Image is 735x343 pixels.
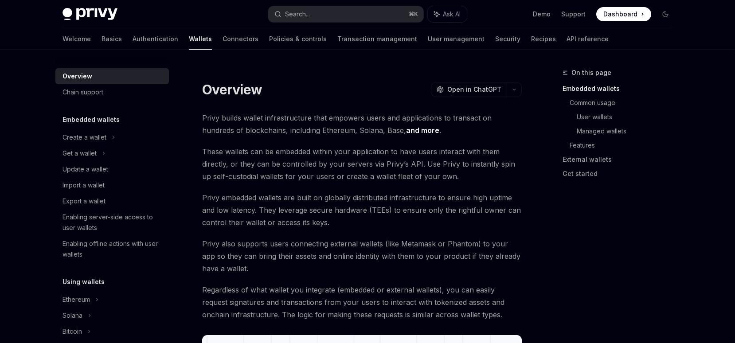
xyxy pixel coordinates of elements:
[603,10,637,19] span: Dashboard
[63,28,91,50] a: Welcome
[596,7,651,21] a: Dashboard
[63,8,117,20] img: dark logo
[577,110,680,124] a: User wallets
[202,191,522,229] span: Privy embedded wallets are built on globally distributed infrastructure to ensure high uptime and...
[202,238,522,275] span: Privy also supports users connecting external wallets (like Metamask or Phantom) to your app so t...
[443,10,461,19] span: Ask AI
[63,212,164,233] div: Enabling server-side access to user wallets
[571,67,611,78] span: On this page
[189,28,212,50] a: Wallets
[55,193,169,209] a: Export a wallet
[428,6,467,22] button: Ask AI
[268,6,423,22] button: Search...⌘K
[55,209,169,236] a: Enabling server-side access to user wallets
[409,11,418,18] span: ⌘ K
[202,112,522,136] span: Privy builds wallet infrastructure that empowers users and applications to transact on hundreds o...
[63,196,106,207] div: Export a wallet
[428,28,485,50] a: User management
[63,326,82,337] div: Bitcoin
[202,82,262,97] h1: Overview
[223,28,258,50] a: Connectors
[63,180,105,191] div: Import a wallet
[63,238,164,260] div: Enabling offline actions with user wallets
[269,28,327,50] a: Policies & controls
[55,68,169,84] a: Overview
[55,84,169,100] a: Chain support
[133,28,178,50] a: Authentication
[431,82,507,97] button: Open in ChatGPT
[63,87,103,97] div: Chain support
[63,277,105,287] h5: Using wallets
[531,28,556,50] a: Recipes
[202,145,522,183] span: These wallets can be embedded within your application to have users interact with them directly, ...
[63,164,108,175] div: Update a wallet
[567,28,609,50] a: API reference
[533,10,551,19] a: Demo
[63,132,106,143] div: Create a wallet
[55,161,169,177] a: Update a wallet
[63,71,92,82] div: Overview
[55,177,169,193] a: Import a wallet
[563,152,680,167] a: External wallets
[55,236,169,262] a: Enabling offline actions with user wallets
[63,310,82,321] div: Solana
[561,10,586,19] a: Support
[337,28,417,50] a: Transaction management
[285,9,310,19] div: Search...
[570,138,680,152] a: Features
[63,148,97,159] div: Get a wallet
[563,82,680,96] a: Embedded wallets
[63,294,90,305] div: Ethereum
[658,7,672,21] button: Toggle dark mode
[570,96,680,110] a: Common usage
[202,284,522,321] span: Regardless of what wallet you integrate (embedded or external wallets), you can easily request si...
[102,28,122,50] a: Basics
[406,126,439,135] a: and more
[63,114,120,125] h5: Embedded wallets
[563,167,680,181] a: Get started
[447,85,501,94] span: Open in ChatGPT
[495,28,520,50] a: Security
[577,124,680,138] a: Managed wallets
